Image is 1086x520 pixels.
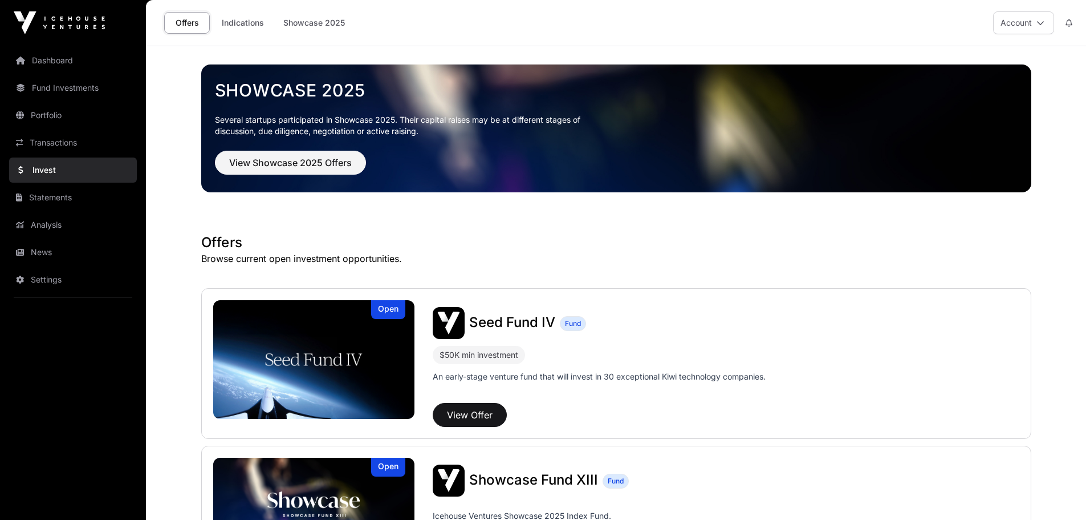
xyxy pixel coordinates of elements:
img: Seed Fund IV [213,300,415,419]
button: View Showcase 2025 Offers [215,151,366,175]
a: Portfolio [9,103,137,128]
div: $50K min investment [433,346,525,364]
span: Fund [608,477,624,486]
a: View Showcase 2025 Offers [215,162,366,174]
div: Open [371,458,405,477]
a: News [9,240,137,265]
a: Statements [9,185,137,210]
p: Browse current open investment opportunities. [201,252,1031,265]
div: $50K min investment [440,348,518,362]
div: Open [371,300,405,319]
button: Account [993,11,1054,34]
span: Fund [565,319,581,328]
a: Transactions [9,130,137,155]
img: Showcase 2025 [201,65,1031,192]
iframe: Chat Widget [1029,465,1086,520]
img: Seed Fund IV [433,307,465,339]
a: Showcase 2025 [215,80,1018,100]
a: Seed Fund IV [469,316,555,330]
button: View Offer [433,403,507,427]
a: Fund Investments [9,75,137,100]
a: Showcase 2025 [276,12,352,34]
span: Seed Fund IV [469,314,555,330]
a: Dashboard [9,48,137,73]
a: Seed Fund IVOpen [213,300,415,419]
a: Indications [214,12,271,34]
a: Invest [9,158,137,183]
span: Showcase Fund XIII [469,471,598,488]
a: Offers [164,12,210,34]
h1: Offers [201,233,1031,252]
a: Settings [9,267,137,292]
img: Showcase Fund XIII [433,465,465,497]
p: Several startups participated in Showcase 2025. Their capital raises may be at different stages o... [215,114,598,137]
img: Icehouse Ventures Logo [14,11,105,34]
p: An early-stage venture fund that will invest in 30 exceptional Kiwi technology companies. [433,371,766,382]
a: Showcase Fund XIII [469,473,598,488]
a: Analysis [9,212,137,237]
span: View Showcase 2025 Offers [229,156,352,170]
